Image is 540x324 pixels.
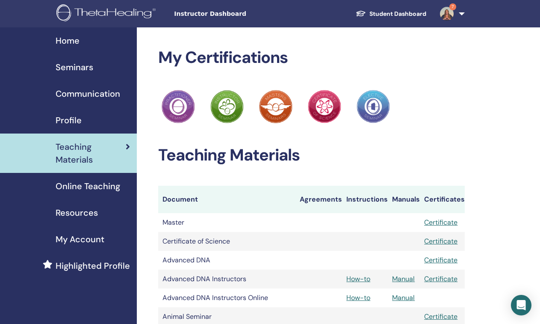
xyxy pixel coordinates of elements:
span: Home [56,34,80,47]
a: Certificate [424,237,457,246]
a: Certificate [424,218,457,227]
span: Online Teaching [56,180,120,193]
img: Practitioner [357,90,390,123]
a: How-to [346,274,370,283]
a: Certificate [424,256,457,265]
td: Certificate of Science [158,232,295,251]
h2: Teaching Materials [158,146,465,165]
img: Practitioner [162,90,195,123]
img: Practitioner [210,90,244,123]
span: My Account [56,233,104,246]
th: Agreements [295,186,342,213]
img: graduation-cap-white.svg [356,10,366,17]
th: Document [158,186,295,213]
span: Teaching Materials [56,140,126,166]
img: Practitioner [308,90,341,123]
a: How-to [346,293,370,302]
span: 7 [449,3,456,10]
span: Highlighted Profile [56,259,130,272]
th: Certificates [420,186,465,213]
h2: My Certifications [158,48,465,68]
span: Communication [56,87,120,100]
a: Manual [392,293,415,302]
td: Advanced DNA Instructors [158,270,295,288]
img: Practitioner [259,90,292,123]
span: Profile [56,114,82,127]
th: Instructions [342,186,388,213]
th: Manuals [388,186,420,213]
span: Resources [56,206,98,219]
a: Manual [392,274,415,283]
span: Instructor Dashboard [174,9,302,18]
td: Advanced DNA Instructors Online [158,288,295,307]
td: Master [158,213,295,232]
img: default.jpg [440,7,454,21]
span: Seminars [56,61,93,74]
a: Student Dashboard [349,6,433,22]
td: Advanced DNA [158,251,295,270]
a: Certificate [424,274,457,283]
div: Open Intercom Messenger [511,295,531,315]
a: Certificate [424,312,457,321]
img: logo.png [56,4,159,24]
